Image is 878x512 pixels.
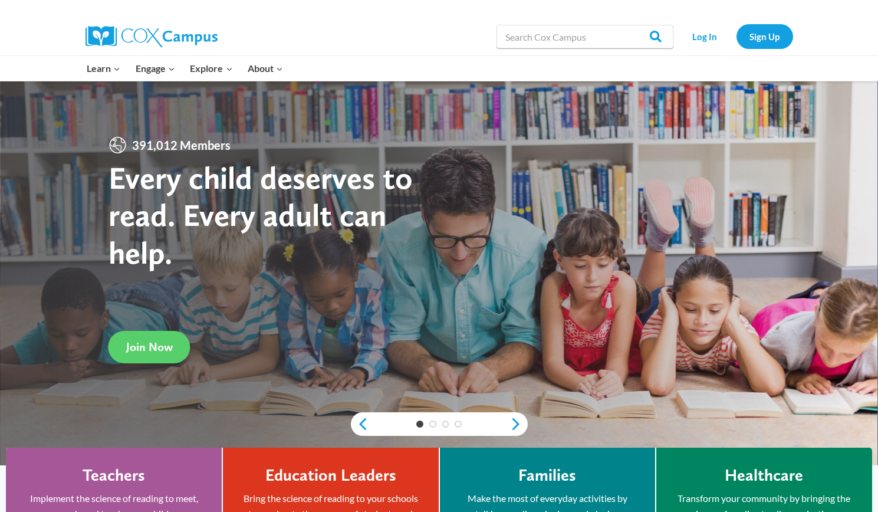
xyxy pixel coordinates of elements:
a: Sign Up [736,24,793,48]
h4: Families [518,465,576,485]
span: About [248,61,283,76]
span: Join Now [126,340,173,354]
a: previous [351,417,369,431]
a: 4 [455,421,462,428]
img: Cox Campus [86,26,218,47]
span: 391,012 Members [127,136,235,155]
a: next [510,417,528,431]
h4: Healthcare [725,465,803,485]
nav: Primary Navigation [80,56,291,81]
span: Learn [87,61,120,76]
nav: Secondary Navigation [679,24,793,48]
span: Explore [190,61,232,76]
a: 1 [416,421,423,428]
input: Search Cox Campus [496,25,673,48]
h4: Education Leaders [265,465,396,485]
strong: Every child deserves to read. Every adult can help. [108,159,413,271]
span: Engage [136,61,175,76]
h4: Teachers [83,465,145,485]
div: content slider buttons [351,412,528,436]
a: 2 [429,421,436,428]
a: Join Now [108,331,190,363]
a: 3 [442,421,449,428]
a: Log In [679,24,731,48]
